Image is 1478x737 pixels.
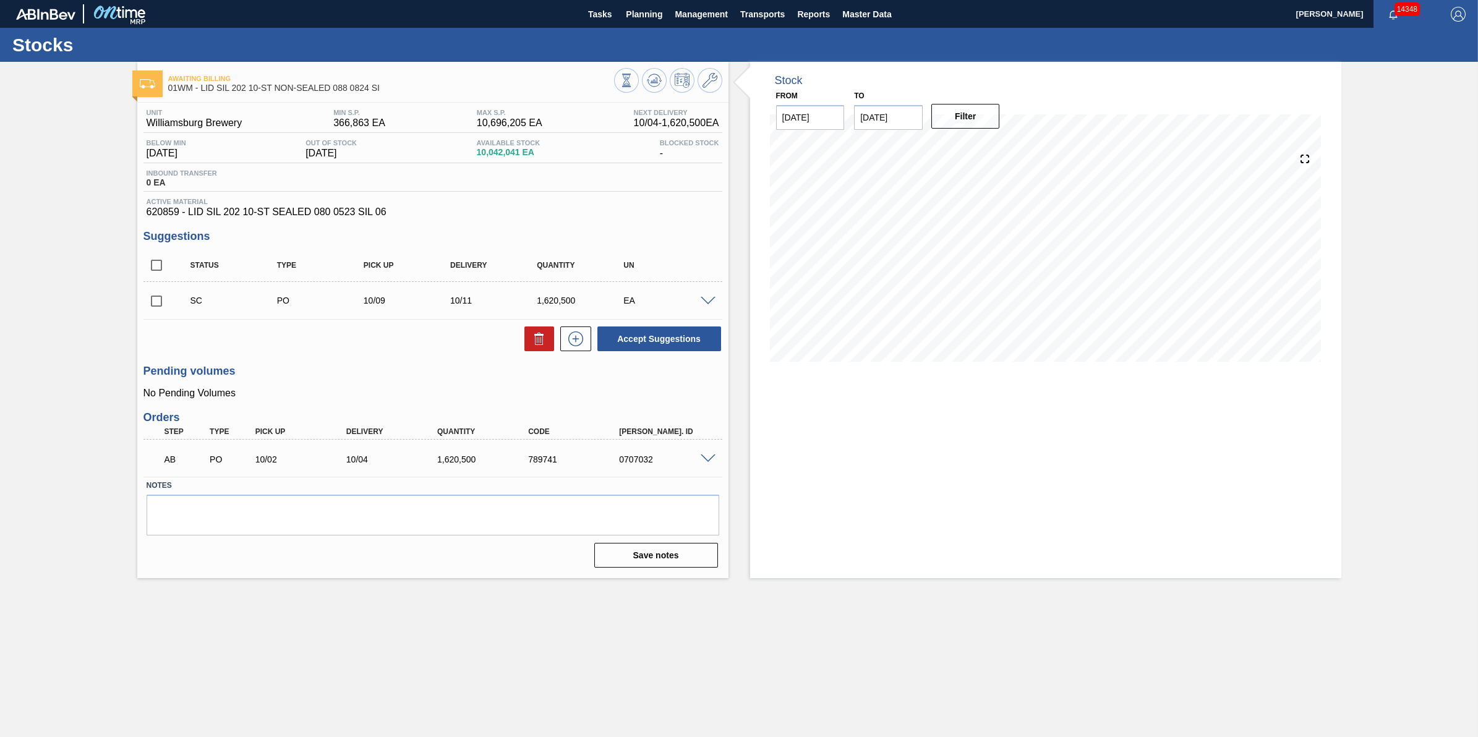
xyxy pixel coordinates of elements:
[620,296,719,305] div: EA
[12,38,232,52] h1: Stocks
[143,230,722,243] h3: Suggestions
[305,139,357,147] span: Out Of Stock
[207,427,255,436] div: Type
[634,109,719,116] span: Next Delivery
[361,261,459,270] div: Pick up
[477,117,542,129] span: 10,696,205 EA
[147,477,719,495] label: Notes
[333,117,385,129] span: 366,863 EA
[634,117,719,129] span: 10/04 - 1,620,500 EA
[252,454,356,464] div: 10/02/2025
[620,261,719,270] div: UN
[147,169,217,177] span: Inbound Transfer
[434,454,537,464] div: 1,620,500
[616,454,719,464] div: 0707032
[1373,6,1413,23] button: Notifications
[594,543,718,568] button: Save notes
[343,427,446,436] div: Delivery
[161,427,210,436] div: Step
[274,261,372,270] div: Type
[525,427,628,436] div: Code
[854,105,923,130] input: mm/dd/yyyy
[147,178,217,187] span: 0 EA
[164,454,207,464] p: AB
[660,139,719,147] span: Blocked Stock
[554,326,591,351] div: New suggestion
[305,148,357,159] span: [DATE]
[854,92,864,100] label: to
[518,326,554,351] div: Delete Suggestions
[187,296,286,305] div: Suggestion Created
[343,454,446,464] div: 10/04/2025
[740,7,785,22] span: Transports
[797,7,830,22] span: Reports
[252,427,356,436] div: Pick up
[591,325,722,352] div: Accept Suggestions
[447,261,545,270] div: Delivery
[1451,7,1466,22] img: Logout
[187,261,286,270] div: Status
[616,427,719,436] div: [PERSON_NAME]. ID
[586,7,613,22] span: Tasks
[143,365,722,378] h3: Pending volumes
[168,83,614,93] span: 01WM - LID SIL 202 10-ST NON-SEALED 088 0824 SI
[776,105,845,130] input: mm/dd/yyyy
[477,109,542,116] span: MAX S.P.
[675,7,728,22] span: Management
[16,9,75,20] img: TNhmsLtSVTkK8tSr43FrP2fwEKptu5GPRR3wAAAABJRU5ErkJggg==
[534,296,632,305] div: 1,620,500
[147,117,242,129] span: Williamsburg Brewery
[161,446,210,473] div: Awaiting Billing
[477,139,540,147] span: Available Stock
[477,148,540,157] span: 10,042,041 EA
[1395,2,1420,16] span: 14348
[147,207,719,218] span: 620859 - LID SIL 202 10-ST SEALED 080 0523 SIL 06
[597,326,721,351] button: Accept Suggestions
[143,411,722,424] h3: Orders
[670,68,694,93] button: Schedule Inventory
[626,7,662,22] span: Planning
[147,198,719,205] span: Active Material
[147,109,242,116] span: Unit
[447,296,545,305] div: 10/11/2025
[147,139,186,147] span: Below Min
[534,261,632,270] div: Quantity
[333,109,385,116] span: MIN S.P.
[143,388,722,399] p: No Pending Volumes
[931,104,1000,129] button: Filter
[657,139,722,159] div: -
[525,454,628,464] div: 789741
[698,68,722,93] button: Go to Master Data / General
[274,296,372,305] div: Purchase order
[361,296,459,305] div: 10/09/2025
[434,427,537,436] div: Quantity
[642,68,667,93] button: Update Chart
[168,75,614,82] span: Awaiting Billing
[140,79,155,88] img: Ícone
[842,7,891,22] span: Master Data
[614,68,639,93] button: Stocks Overview
[147,148,186,159] span: [DATE]
[207,454,255,464] div: Purchase order
[776,92,798,100] label: From
[775,74,803,87] div: Stock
